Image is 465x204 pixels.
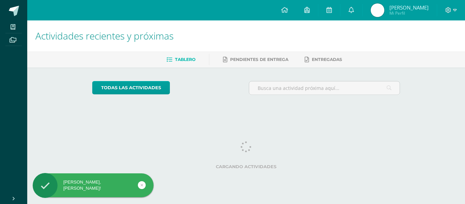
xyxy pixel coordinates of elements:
a: todas las Actividades [92,81,170,94]
a: Pendientes de entrega [223,54,288,65]
img: 0851b177bad5b4d3e70f86af8a91b0bb.png [371,3,384,17]
span: Pendientes de entrega [230,57,288,62]
div: [PERSON_NAME], [PERSON_NAME]! [33,179,154,191]
span: Actividades recientes y próximas [35,29,174,42]
span: [PERSON_NAME] [389,4,429,11]
a: Tablero [166,54,195,65]
span: Tablero [175,57,195,62]
span: Mi Perfil [389,10,429,16]
input: Busca una actividad próxima aquí... [249,81,400,95]
span: Entregadas [312,57,342,62]
a: Entregadas [305,54,342,65]
label: Cargando actividades [92,164,400,169]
